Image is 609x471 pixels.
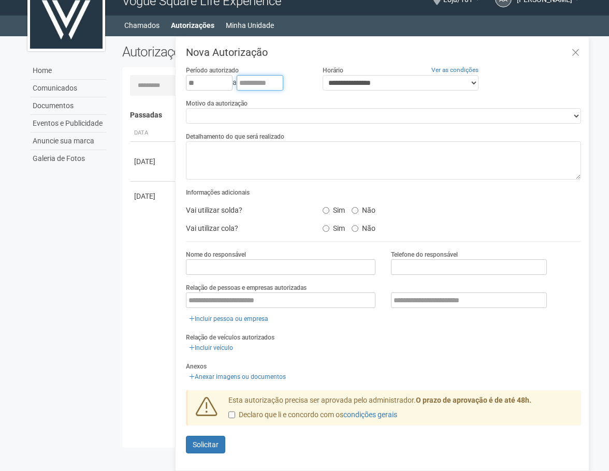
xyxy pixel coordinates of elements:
a: Incluir pessoa ou empresa [186,313,271,325]
a: condições gerais [343,410,397,419]
a: Documentos [30,97,107,115]
a: Galeria de Fotos [30,150,107,167]
div: [DATE] [134,156,172,167]
div: [DATE] [134,191,172,201]
a: Minha Unidade [226,18,274,33]
label: Horário [323,66,343,75]
a: Chamados [124,18,160,33]
div: a [186,75,307,91]
div: Vai utilizar cola? [178,220,315,236]
h3: Nova Autorização [186,47,581,57]
h4: Passadas [130,111,574,119]
a: Ver as condições [431,66,479,73]
label: Motivo da autorização [186,99,248,108]
div: Esta autorização precisa ser aprovada pelo administrador. [221,395,581,425]
strong: O prazo de aprovação é de até 48h. [416,396,531,404]
label: Sim [323,202,345,215]
a: Home [30,62,107,80]
label: Informações adicionais [186,188,250,197]
label: Anexos [186,362,207,371]
label: Telefone do responsável [391,250,458,259]
label: Detalhamento do que será realizado [186,132,284,141]
label: Relação de veículos autorizados [186,333,274,342]
input: Sim [323,225,329,232]
th: Data [130,125,177,142]
input: Não [352,225,358,232]
label: Período autorizado [186,66,239,75]
input: Não [352,207,358,214]
div: Vai utilizar solda? [178,202,315,218]
label: Nome do responsável [186,250,246,259]
a: Incluir veículo [186,342,236,354]
a: Anuncie sua marca [30,133,107,150]
input: Sim [323,207,329,214]
label: Não [352,202,375,215]
label: Declaro que li e concordo com os [228,410,397,420]
a: Comunicados [30,80,107,97]
label: Sim [323,220,345,233]
input: Declaro que li e concordo com oscondições gerais [228,411,235,418]
h2: Autorizações [122,44,344,60]
button: Solicitar [186,436,225,453]
label: Relação de pessoas e empresas autorizadas [186,283,307,292]
span: Solicitar [193,440,219,449]
a: Autorizações [171,18,214,33]
a: Anexar imagens ou documentos [186,371,289,382]
a: Eventos e Publicidade [30,115,107,133]
label: Não [352,220,375,233]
